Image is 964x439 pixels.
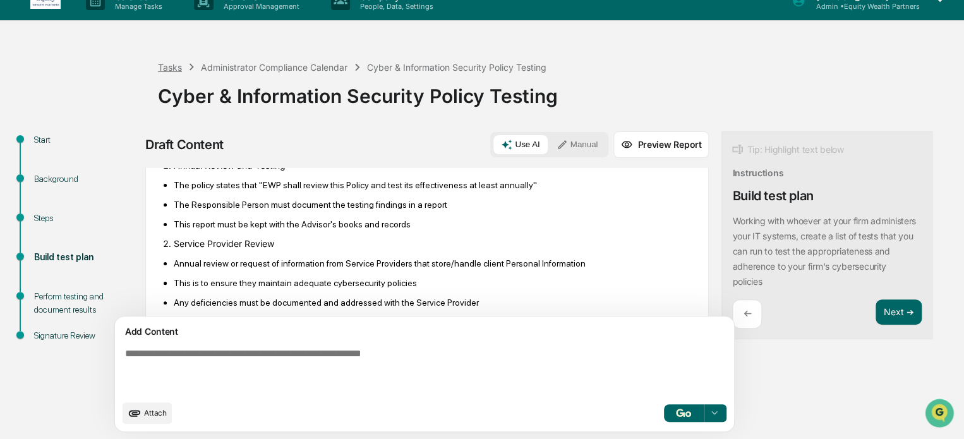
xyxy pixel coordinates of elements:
[174,160,693,171] li: Annual Review and Testing
[43,109,160,119] div: We're available if you need us!
[34,172,138,186] div: Background
[732,142,843,157] div: Tip: Highlight text below
[732,215,915,287] p: Working with whoever at your firm administers your IT systems, create a list of tests that you ca...
[174,278,693,288] p: This is to ensure they maintain adequate cybersecurity policies
[89,213,153,224] a: Powered byPylon
[158,75,958,107] div: Cyber & Information Security Policy Testing
[13,97,35,119] img: 1746055101610-c473b297-6a78-478c-a979-82029cc54cd1
[8,178,85,201] a: 🔎Data Lookup
[174,200,693,210] p: The Responsible Person must document the testing findings in a report
[25,183,80,196] span: Data Lookup
[367,62,546,73] div: Cyber & Information Security Policy Testing
[174,219,693,229] p: This report must be kept with the Advisor's books and records
[214,2,306,11] p: Approval Management
[805,2,919,11] p: Admin • Equity Wealth Partners
[743,308,751,320] p: ←
[145,137,224,152] div: Draft Content
[43,97,207,109] div: Start new chat
[123,402,172,424] button: upload document
[732,167,783,178] div: Instructions
[549,135,606,154] button: Manual
[87,154,162,177] a: 🗄️Attestations
[732,188,813,203] div: Build test plan
[104,159,157,172] span: Attestations
[924,397,958,431] iframe: Open customer support
[123,324,726,339] div: Add Content
[215,100,230,116] button: Start new chat
[126,214,153,224] span: Pylon
[664,404,704,422] button: Go
[676,409,691,417] img: Go
[34,212,138,225] div: Steps
[92,160,102,171] div: 🗄️
[13,184,23,195] div: 🔎
[144,408,167,418] span: Attach
[201,62,347,73] div: Administrator Compliance Calendar
[493,135,547,154] button: Use AI
[174,298,693,308] p: Any deficiencies must be documented and addressed with the Service Provider
[34,251,138,264] div: Build test plan
[105,2,169,11] p: Manage Tasks
[613,131,709,158] button: Preview Report
[350,2,440,11] p: People, Data, Settings
[13,160,23,171] div: 🖐️
[174,180,693,190] p: The policy states that "EWP shall review this Policy and test its effectiveness at least annually"
[8,154,87,177] a: 🖐️Preclearance
[34,329,138,342] div: Signature Review
[34,133,138,147] div: Start
[876,299,922,325] button: Next ➔
[34,290,138,316] div: Perform testing and document results
[174,238,693,249] li: Service Provider Review
[13,27,230,47] p: How can we help?
[174,258,693,268] p: Annual review or request of information from Service Providers that store/handle client Personal ...
[158,62,182,73] div: Tasks
[25,159,81,172] span: Preclearance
